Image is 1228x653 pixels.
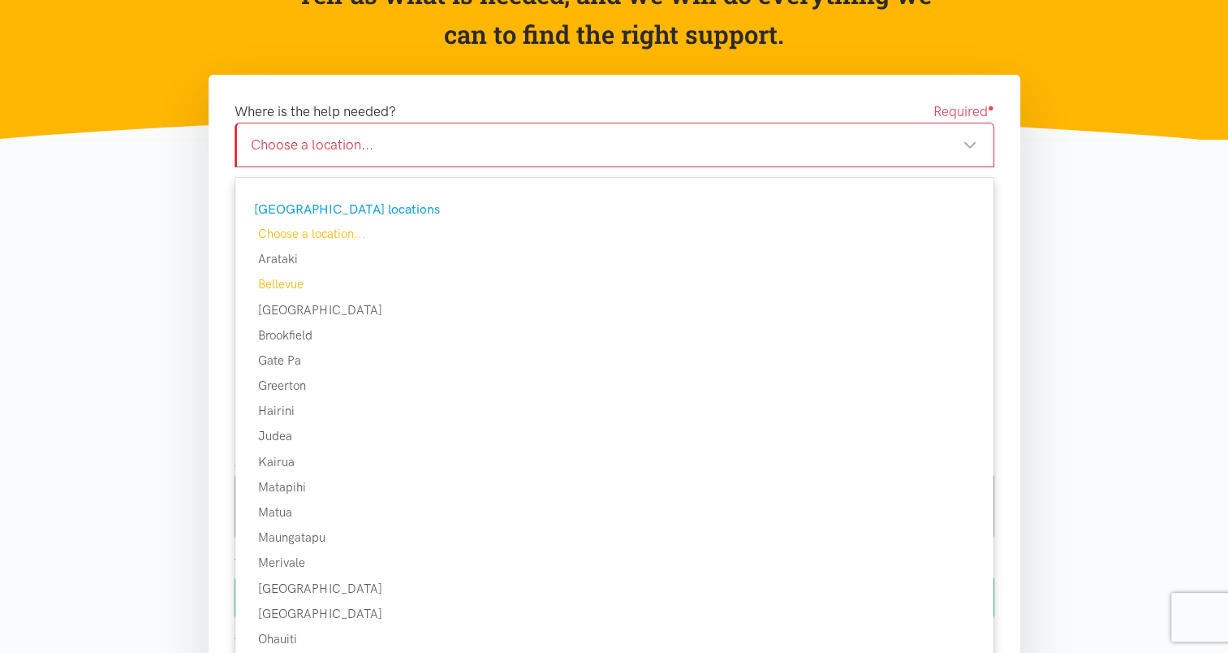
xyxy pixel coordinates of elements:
div: Matapihi [235,478,993,497]
div: Merivale [235,553,993,573]
div: Ohauiti [235,629,993,649]
div: [GEOGRAPHIC_DATA] locations [254,199,971,220]
div: Kairua [235,452,993,472]
div: Gate Pa [235,351,993,370]
div: Matua [235,503,993,522]
sup: ● [988,102,994,114]
div: Brookfield [235,326,993,345]
div: Judea [235,426,993,446]
div: [GEOGRAPHIC_DATA] [235,604,993,624]
div: Maungatapu [235,528,993,547]
div: Choose a location... [235,224,993,244]
div: Arataki [235,249,993,269]
div: [GEOGRAPHIC_DATA] [235,579,993,599]
div: Bellevue [235,275,993,294]
div: Hairini [235,401,993,421]
div: Choose a location... [251,134,977,156]
label: Where is the help needed? [235,101,396,123]
div: [GEOGRAPHIC_DATA] [235,301,993,320]
div: Greerton [235,376,993,396]
span: Required [933,101,994,123]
